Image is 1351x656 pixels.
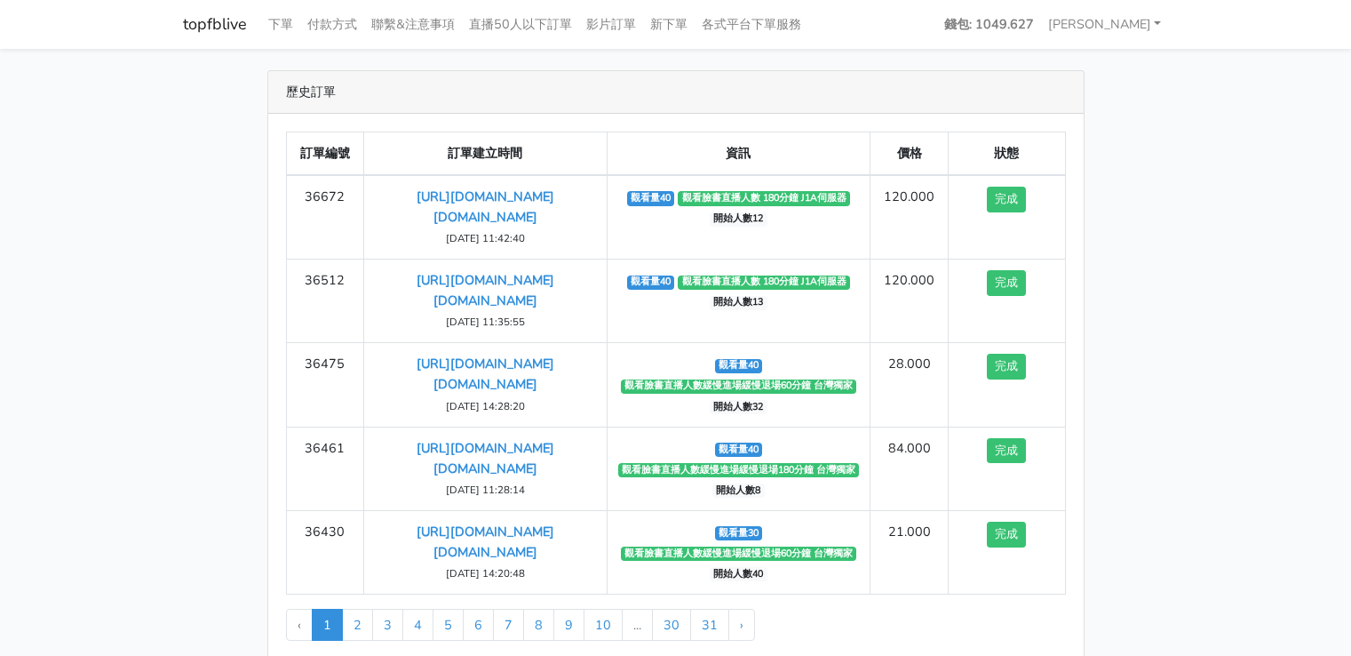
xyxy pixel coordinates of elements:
[493,609,524,641] a: 7
[987,438,1026,464] button: 完成
[584,609,623,641] a: 10
[690,609,729,641] a: 31
[286,510,364,594] td: 36430
[402,609,433,641] a: 4
[342,609,373,641] a: 2
[870,427,949,510] td: 84.000
[446,231,525,245] small: [DATE] 11:42:40
[446,483,525,497] small: [DATE] 11:28:14
[553,609,584,641] a: 9
[678,276,850,290] span: 觀看臉書直播人數 180分鐘 J1A伺服器
[446,566,525,580] small: [DATE] 14:20:48
[300,7,364,42] a: 付款方式
[987,354,1026,380] button: 完成
[715,526,763,540] span: 觀看量30
[643,7,695,42] a: 新下單
[579,7,643,42] a: 影片訂單
[286,609,313,641] li: « Previous
[710,212,767,227] span: 開始人數12
[627,191,675,205] span: 觀看量40
[870,510,949,594] td: 21.000
[417,271,554,309] a: [URL][DOMAIN_NAME][DOMAIN_NAME]
[463,609,494,641] a: 6
[695,7,808,42] a: 各式平台下單服務
[286,132,364,176] th: 訂單編號
[621,380,857,394] span: 觀看臉書直播人數緩慢進場緩慢退場60分鐘 台灣獨家
[364,7,462,42] a: 聯繫&注意事項
[1041,7,1169,42] a: [PERSON_NAME]
[948,132,1065,176] th: 狀態
[715,443,763,457] span: 觀看量40
[417,355,554,393] a: [URL][DOMAIN_NAME][DOMAIN_NAME]
[523,609,554,641] a: 8
[268,71,1084,114] div: 歷史訂單
[372,609,403,641] a: 3
[944,15,1034,33] strong: 錢包: 1049.627
[618,463,860,477] span: 觀看臉書直播人數緩慢進場緩慢退場180分鐘 台灣獨家
[715,359,763,373] span: 觀看量40
[710,296,767,310] span: 開始人數13
[987,270,1026,296] button: 完成
[286,175,364,260] td: 36672
[446,399,525,413] small: [DATE] 14:28:20
[433,609,464,641] a: 5
[621,547,857,561] span: 觀看臉書直播人數緩慢進場緩慢退場60分鐘 台灣獨家
[607,132,870,176] th: 資訊
[312,609,343,641] span: 1
[286,343,364,427] td: 36475
[937,7,1041,42] a: 錢包: 1049.627
[710,400,767,414] span: 開始人數32
[286,427,364,510] td: 36461
[417,188,554,226] a: [URL][DOMAIN_NAME][DOMAIN_NAME]
[987,187,1026,212] button: 完成
[987,522,1026,548] button: 完成
[261,7,300,42] a: 下單
[462,7,579,42] a: 直播50人以下訂單
[286,260,364,343] td: 36512
[870,260,949,343] td: 120.000
[627,276,675,290] span: 觀看量40
[364,132,607,176] th: 訂單建立時間
[652,609,691,641] a: 30
[712,484,765,498] span: 開始人數8
[678,191,850,205] span: 觀看臉書直播人數 180分鐘 J1A伺服器
[870,175,949,260] td: 120.000
[417,439,554,477] a: [URL][DOMAIN_NAME][DOMAIN_NAME]
[446,315,525,329] small: [DATE] 11:35:55
[728,609,755,641] a: Next »
[870,343,949,427] td: 28.000
[870,132,949,176] th: 價格
[183,7,247,42] a: topfblive
[417,523,554,561] a: [URL][DOMAIN_NAME][DOMAIN_NAME]
[710,567,767,581] span: 開始人數40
